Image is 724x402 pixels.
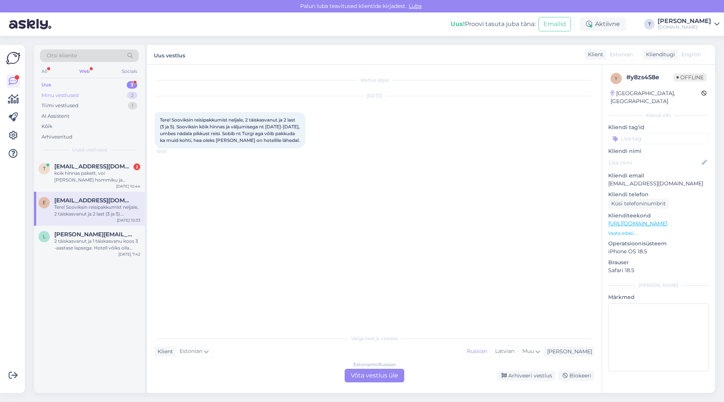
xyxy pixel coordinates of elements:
img: Askly Logo [6,51,20,65]
div: [DOMAIN_NAME] [658,24,711,30]
span: English [681,51,701,59]
div: [GEOGRAPHIC_DATA], [GEOGRAPHIC_DATA] [610,89,701,105]
div: AI Assistent [41,112,69,120]
div: # y8zs458e [626,73,673,82]
div: Klient [155,348,173,356]
div: Vestlus algas [155,77,594,83]
span: y [615,75,618,81]
a: [URL][DOMAIN_NAME] [608,220,667,227]
div: 2 täiskasvanut ja 1 täiskasvanu koos 3 -aastase lapsega. Hotell võiks olla mitte lennujaamast väg... [54,238,140,251]
div: [DATE] [155,92,594,99]
input: Lisa tag [608,133,709,144]
div: [PERSON_NAME] [608,282,709,289]
span: emmaurb@hotmail.com [54,197,133,204]
span: L [43,234,46,239]
div: Latvian [491,346,518,357]
div: 1 [128,102,137,109]
p: Safari 18.5 [608,266,709,274]
div: Aktiivne [580,17,626,31]
div: Tere! Sooviksin reisipakkumist neljale, 2 täiskasvanut ja 2 last (3 ja 5). Sooviksin kõik hinnas ... [54,204,140,217]
span: Tere! Sooviksin reisipakkumist neljale, 2 täiskasvanut ja 2 last (3 ja 5). Sooviksin kõik hinnas ... [160,117,301,143]
div: 2 [127,92,137,99]
div: Kõik [41,123,52,130]
p: Brauser [608,259,709,266]
div: Russian [463,346,491,357]
p: Kliendi tag'id [608,123,709,131]
div: Tiimi vestlused [41,102,78,109]
div: Socials [120,66,139,76]
span: Estonian [179,347,202,356]
span: 10:33 [157,149,185,154]
span: Otsi kliente [47,52,77,60]
div: Võta vestlus üle [345,369,404,382]
div: Estonian to Russian [353,361,396,368]
div: [DATE] 10:44 [116,183,140,189]
span: Muu [522,348,534,354]
div: 2 [133,163,140,170]
div: 3 [127,81,137,89]
div: [DATE] 7:42 [118,251,140,257]
p: Kliendi email [608,172,709,180]
div: Arhiveeritud [41,133,72,141]
span: Uued vestlused [72,146,107,153]
span: triin.lyys@mail.ee [54,163,133,170]
div: All [40,66,49,76]
p: Klienditeekond [608,212,709,220]
div: [PERSON_NAME] [658,18,711,24]
div: T [644,19,655,29]
div: Minu vestlused [41,92,79,99]
label: Uus vestlus [154,49,185,60]
p: [EMAIL_ADDRESS][DOMAIN_NAME] [608,180,709,188]
p: iPhone OS 18.5 [608,248,709,256]
p: Märkmed [608,293,709,301]
div: Arhiveeri vestlus [497,371,555,381]
div: Kliendi info [608,112,709,119]
a: [PERSON_NAME][DOMAIN_NAME] [658,18,719,30]
span: Estonian [610,51,633,59]
button: Emailid [538,17,571,31]
p: Vaata edasi ... [608,230,709,237]
div: Klient [585,51,603,59]
span: t [43,166,46,171]
div: [PERSON_NAME] [544,348,592,356]
div: koik hinnas pakett, voi [PERSON_NAME] hommiku ja ohtusöögiga. reis peaks algama kas 11,12.10 näda... [54,170,140,183]
div: Klienditugi [643,51,675,59]
b: Uus! [451,20,465,28]
div: Uus [41,81,51,89]
input: Lisa nimi [609,159,700,167]
div: [DATE] 10:33 [117,217,140,223]
div: Valige keel ja vastake [155,335,594,342]
div: Blokeeri [558,371,594,381]
span: e [43,200,46,205]
p: Operatsioonisüsteem [608,240,709,248]
p: Kliendi nimi [608,147,709,155]
div: Proovi tasuta juba täna: [451,20,535,29]
span: Laura.rahe84@gmail.com [54,231,133,238]
div: Web [78,66,91,76]
p: Kliendi telefon [608,191,709,199]
div: Küsi telefoninumbrit [608,199,669,209]
span: Offline [673,73,707,82]
span: Luba [406,3,424,9]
